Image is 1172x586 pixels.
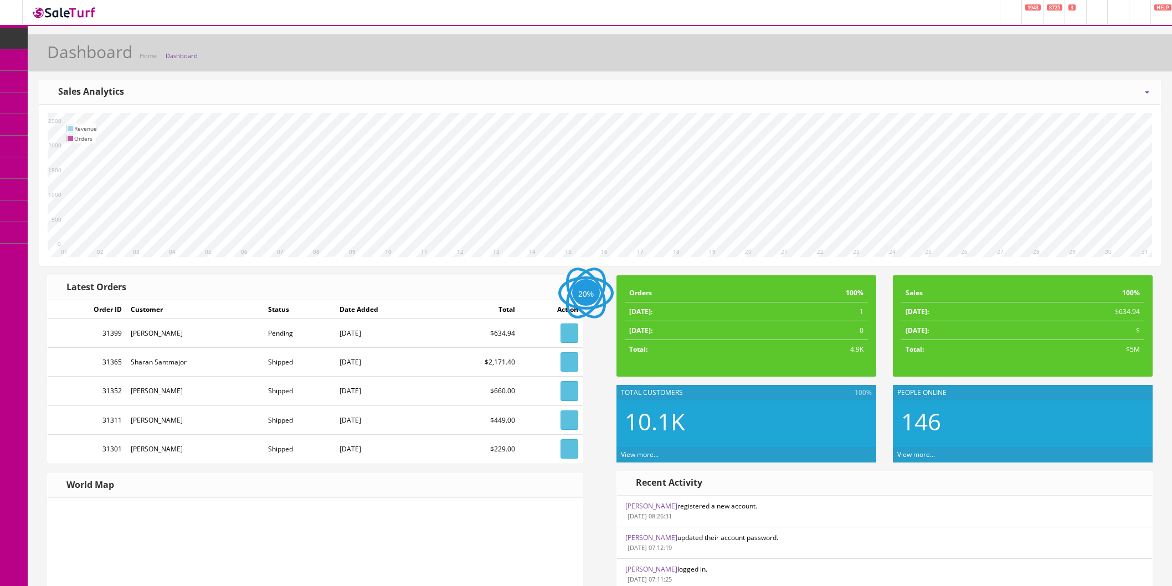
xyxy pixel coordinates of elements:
td: Sharan Santmajor [126,348,264,377]
li: registered a new account. [617,496,1152,527]
h2: 146 [901,409,1144,434]
strong: Total: [629,345,647,354]
a: [PERSON_NAME] [625,533,677,542]
strong: [DATE]: [906,326,929,335]
td: Pending [264,319,335,348]
td: $5M [1020,340,1144,359]
td: Action [520,300,583,319]
td: [DATE] [335,405,436,434]
a: [PERSON_NAME] [625,564,677,574]
td: $634.94 [436,319,519,348]
strong: [DATE]: [906,307,929,316]
td: 100% [753,284,868,302]
td: 31301 [48,434,126,463]
small: [DATE] 07:11:25 [625,575,672,583]
div: People Online [893,385,1153,400]
td: Status [264,300,335,319]
td: 31311 [48,405,126,434]
td: [DATE] [335,377,436,405]
td: [PERSON_NAME] [126,434,264,463]
img: SaleTurf [31,5,97,20]
strong: Total: [906,345,924,354]
td: Revenue [74,124,97,133]
td: $634.94 [1020,302,1144,321]
a: Dashboard [166,52,198,60]
a: View more... [897,450,935,459]
h3: Sales Analytics [50,87,124,97]
td: Customer [126,300,264,319]
a: [PERSON_NAME] [625,501,677,511]
a: Home [140,52,157,60]
td: [DATE] [335,434,436,463]
strong: [DATE]: [629,326,652,335]
td: Shipped [264,377,335,405]
span: 8725 [1047,4,1062,11]
td: 100% [1020,284,1144,302]
td: Shipped [264,405,335,434]
span: -100% [850,388,872,398]
td: $229.00 [436,434,519,463]
td: 1 [753,302,868,321]
td: Order ID [48,300,126,319]
td: [DATE] [335,348,436,377]
td: [PERSON_NAME] [126,405,264,434]
td: Orders [625,284,753,302]
td: [PERSON_NAME] [126,377,264,405]
td: Shipped [264,434,335,463]
td: $ [1020,321,1144,340]
td: $2,171.40 [436,348,519,377]
td: 0 [753,321,868,340]
td: [DATE] [335,319,436,348]
td: [PERSON_NAME] [126,319,264,348]
td: 4.9K [753,340,868,359]
td: 31365 [48,348,126,377]
h3: Latest Orders [59,282,126,292]
span: 1943 [1025,4,1041,11]
td: Total [436,300,519,319]
small: [DATE] 07:12:19 [625,543,672,552]
td: $660.00 [436,377,519,405]
td: $449.00 [436,405,519,434]
td: Sales [901,284,1020,302]
small: [DATE] 08:26:31 [625,512,672,520]
li: updated their account password. [617,527,1152,559]
h1: Dashboard [47,43,132,61]
td: 31352 [48,377,126,405]
span: HELP [1154,4,1171,11]
h3: World Map [59,480,114,490]
td: 31399 [48,319,126,348]
div: Total Customers [616,385,876,400]
h2: 10.1K [625,409,868,434]
h3: Recent Activity [628,478,702,488]
a: View more... [621,450,659,459]
td: Orders [74,133,97,143]
td: Shipped [264,348,335,377]
td: Date Added [335,300,436,319]
strong: [DATE]: [629,307,652,316]
span: 3 [1068,4,1076,11]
